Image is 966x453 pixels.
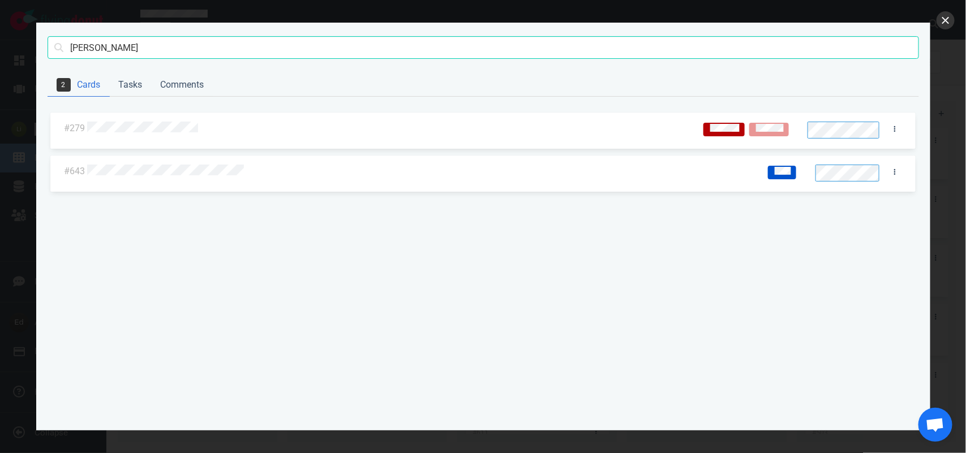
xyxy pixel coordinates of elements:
[64,166,85,176] a: #643
[64,123,85,133] a: #279
[110,74,152,97] a: Tasks
[918,408,952,442] a: Aprire la chat
[57,78,71,92] span: 2
[937,11,955,29] button: close
[152,74,213,97] a: Comments
[48,36,919,59] input: Search cards, tasks, or comments with text or ids
[48,74,110,97] a: Cards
